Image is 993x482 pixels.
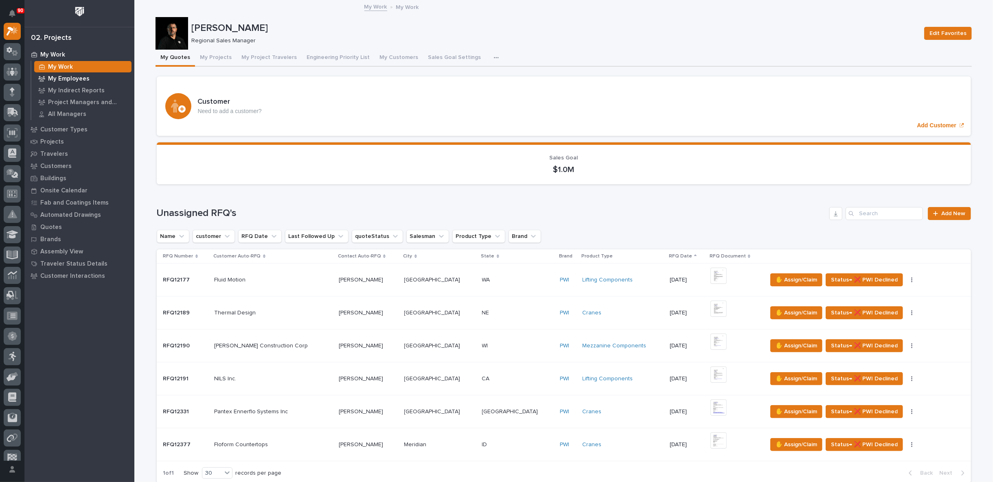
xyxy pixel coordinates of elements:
[404,440,428,448] p: Meridian
[339,440,385,448] p: [PERSON_NAME]
[157,76,971,136] a: Add Customer
[846,207,923,220] input: Search
[670,408,704,415] p: [DATE]
[583,310,602,316] a: Cranes
[670,310,704,316] p: [DATE]
[940,469,958,477] span: Next
[582,252,613,261] p: Product Type
[776,341,817,351] span: ✋ Assign/Claim
[163,407,191,415] p: RFQ12331
[404,407,462,415] p: [GEOGRAPHIC_DATA]
[40,187,88,194] p: Onsite Calendar
[831,407,898,417] span: Status→ ❌ PWI Declined
[396,2,419,11] p: My Work
[31,73,134,84] a: My Employees
[24,172,134,184] a: Buildings
[560,375,569,382] a: PWI
[669,252,692,261] p: RFQ Date
[826,273,903,286] button: Status→ ❌ PWI Declined
[583,342,647,349] a: Mezzanine Components
[826,405,903,418] button: Status→ ❌ PWI Declined
[24,148,134,160] a: Travelers
[560,408,569,415] a: PWI
[48,75,90,83] p: My Employees
[776,374,817,384] span: ✋ Assign/Claim
[157,230,189,243] button: Name
[339,407,385,415] p: [PERSON_NAME]
[214,275,247,284] p: Fluid Motion
[770,372,822,385] button: ✋ Assign/Claim
[560,441,569,448] a: PWI
[917,122,956,129] p: Add Customer
[826,339,903,352] button: Status→ ❌ PWI Declined
[770,339,822,352] button: ✋ Assign/Claim
[198,108,262,115] p: Need to add a customer?
[826,372,903,385] button: Status→ ❌ PWI Declined
[163,374,191,382] p: RFQ12191
[193,230,235,243] button: customer
[48,111,86,118] p: All Managers
[157,428,971,461] tr: RFQ12377RFQ12377 Floform CountertopsFloform Countertops [PERSON_NAME][PERSON_NAME] MeridianMeridi...
[163,275,192,284] p: RFQ12177
[583,375,633,382] a: Lifting Components
[452,230,505,243] button: Product Type
[214,374,238,382] p: NILS Inc.
[214,440,270,448] p: Floform Countertops
[72,4,87,19] img: Workspace Logo
[670,277,704,284] p: [DATE]
[481,252,495,261] p: State
[157,395,971,428] tr: RFQ12331RFQ12331 Pantex Ennerflo Systems IncPantex Ennerflo Systems Inc [PERSON_NAME][PERSON_NAME...
[24,221,134,233] a: Quotes
[24,245,134,257] a: Assembly View
[902,469,936,477] button: Back
[826,306,903,319] button: Status→ ❌ PWI Declined
[482,407,540,415] p: [GEOGRAPHIC_DATA]
[236,470,282,477] p: records per page
[48,99,128,106] p: Project Managers and Engineers
[31,85,134,96] a: My Indirect Reports
[24,196,134,209] a: Fab and Coatings Items
[831,308,898,318] span: Status→ ❌ PWI Declined
[40,273,105,280] p: Customer Interactions
[31,108,134,120] a: All Managers
[214,407,290,415] p: Pantex Ennerflo Systems Inc
[770,405,822,418] button: ✋ Assign/Claim
[202,469,222,478] div: 30
[339,308,385,316] p: [PERSON_NAME]
[285,230,349,243] button: Last Followed Up
[670,342,704,349] p: [DATE]
[936,469,971,477] button: Next
[213,252,261,261] p: Customer Auto-RFQ
[4,5,21,22] button: Notifications
[24,184,134,196] a: Onsite Calendar
[710,252,746,261] p: RFQ Document
[40,126,88,133] p: Customer Types
[238,230,282,243] button: RFQ Date
[560,277,569,284] a: PWI
[670,375,704,382] p: [DATE]
[929,28,967,38] span: Edit Favorites
[770,438,822,451] button: ✋ Assign/Claim
[776,407,817,417] span: ✋ Assign/Claim
[404,308,462,316] p: [GEOGRAPHIC_DATA]
[583,408,602,415] a: Cranes
[560,310,569,316] a: PWI
[40,51,65,59] p: My Work
[163,341,192,349] p: RFQ12190
[157,329,971,362] tr: RFQ12190RFQ12190 [PERSON_NAME] Construction Corp[PERSON_NAME] Construction Corp [PERSON_NAME][PER...
[24,135,134,148] a: Projects
[559,252,572,261] p: Brand
[163,252,193,261] p: RFQ Number
[40,224,62,231] p: Quotes
[40,248,83,255] p: Assembly View
[191,37,914,44] p: Regional Sales Manager
[18,8,23,13] p: 90
[157,362,971,395] tr: RFQ12191RFQ12191 NILS Inc.NILS Inc. [PERSON_NAME][PERSON_NAME] [GEOGRAPHIC_DATA][GEOGRAPHIC_DATA]...
[831,440,898,449] span: Status→ ❌ PWI Declined
[198,98,262,107] h3: Customer
[583,441,602,448] a: Cranes
[163,308,192,316] p: RFQ12189
[31,96,134,108] a: Project Managers and Engineers
[163,440,193,448] p: RFQ12377
[40,212,101,219] p: Automated Drawings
